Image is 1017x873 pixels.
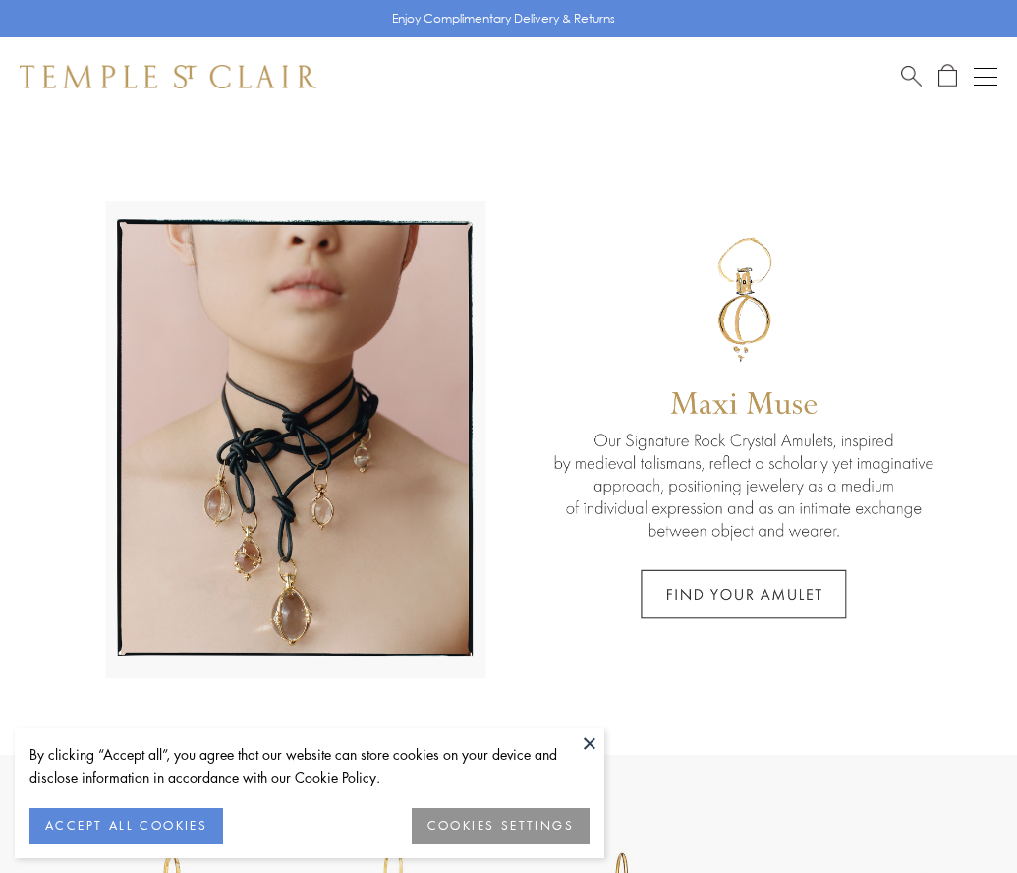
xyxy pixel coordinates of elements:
div: By clicking “Accept all”, you agree that our website can store cookies on your device and disclos... [29,743,590,788]
a: Open Shopping Bag [938,64,957,88]
button: COOKIES SETTINGS [412,808,590,844]
button: Open navigation [974,65,997,88]
p: Enjoy Complimentary Delivery & Returns [392,9,615,29]
a: Search [901,64,922,88]
button: ACCEPT ALL COOKIES [29,808,223,844]
img: Temple St. Clair [20,65,316,88]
